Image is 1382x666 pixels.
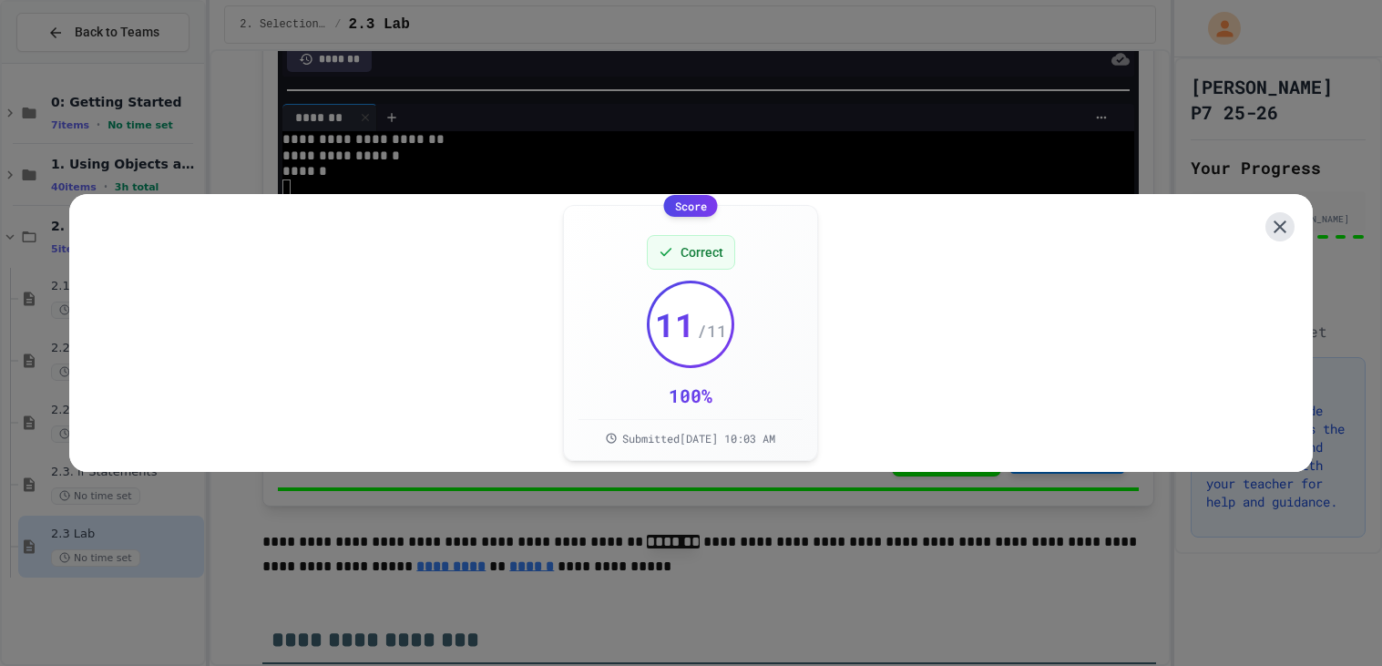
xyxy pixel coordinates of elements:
[655,306,695,343] span: 11
[622,431,775,446] span: Submitted [DATE] 10:03 AM
[697,318,727,343] span: / 11
[664,195,718,217] div: Score
[681,243,723,261] span: Correct
[669,383,712,408] div: 100 %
